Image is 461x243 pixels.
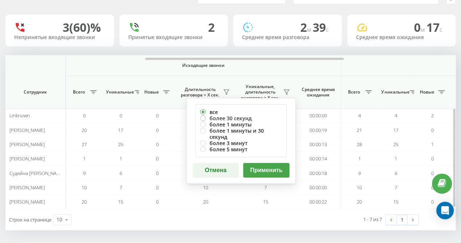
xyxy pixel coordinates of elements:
[120,170,122,176] span: 6
[200,146,282,152] label: более 5 минут
[156,127,159,133] span: 0
[357,184,362,191] span: 10
[263,198,268,205] span: 15
[156,112,159,119] span: 0
[200,121,282,128] label: более 1 минуты
[439,26,442,34] span: c
[300,19,313,35] span: 2
[358,112,361,119] span: 4
[357,127,362,133] span: 21
[156,170,159,176] span: 0
[296,152,341,166] td: 00:00:14
[9,155,45,162] span: [PERSON_NAME]
[83,170,86,176] span: 9
[264,184,267,191] span: 7
[9,127,45,133] span: [PERSON_NAME]
[326,26,329,34] span: c
[414,19,426,35] span: 0
[118,127,123,133] span: 17
[345,89,363,95] span: Всего
[363,216,382,223] div: 1 - 7 из 7
[426,19,442,35] span: 17
[393,198,398,205] span: 15
[128,34,219,41] div: Принятые входящие звонки
[12,89,59,95] span: Сотрудник
[296,181,341,195] td: 00:00:00
[83,155,86,162] span: 1
[142,89,161,95] span: Новые
[296,109,341,123] td: 00:00:00
[395,184,397,191] span: 7
[203,184,208,191] span: 10
[14,34,105,41] div: Непринятые входящие звонки
[357,198,362,205] span: 20
[156,198,159,205] span: 0
[200,115,282,121] label: более 30 секунд
[200,109,282,115] label: все
[70,89,88,95] span: Всего
[431,184,434,191] span: 0
[296,195,341,209] td: 00:00:22
[9,112,30,119] span: Unknown
[431,141,434,148] span: 1
[156,141,159,148] span: 0
[203,198,208,205] span: 20
[82,127,87,133] span: 20
[431,170,434,176] span: 0
[296,123,341,137] td: 00:00:19
[82,184,87,191] span: 10
[395,155,397,162] span: 1
[393,141,398,148] span: 25
[421,26,426,34] span: м
[296,137,341,152] td: 00:00:13
[83,62,324,68] span: Исходящие звонки
[239,84,281,101] span: Уникальные, длительность разговора > Х сек.
[431,127,434,133] span: 0
[393,127,398,133] span: 17
[313,19,329,35] span: 39
[118,141,123,148] span: 25
[118,198,123,205] span: 15
[357,141,362,148] span: 28
[431,112,434,119] span: 2
[381,89,407,95] span: Уникальные
[307,26,313,34] span: м
[63,20,101,34] div: 3 (60)%
[120,112,122,119] span: 0
[9,198,45,205] span: [PERSON_NAME]
[395,170,397,176] span: 6
[358,155,361,162] span: 1
[208,20,215,34] div: 2
[156,155,159,162] span: 0
[436,202,454,219] div: Open Intercom Messenger
[106,89,132,95] span: Уникальные
[9,184,45,191] span: [PERSON_NAME]
[200,140,282,146] label: более 3 минут
[242,34,333,41] div: Среднее время разговора
[301,87,335,98] span: Среднее время ожидания
[82,141,87,148] span: 27
[296,166,341,180] td: 00:00:18
[156,184,159,191] span: 0
[179,87,221,98] span: Длительность разговора > Х сек.
[56,216,62,223] div: 10
[358,170,361,176] span: 9
[431,155,434,162] span: 0
[9,170,65,176] span: Судейна [PERSON_NAME]
[120,155,122,162] span: 1
[83,112,86,119] span: 0
[356,34,447,41] div: Среднее время ожидания
[418,89,436,95] span: Новые
[82,198,87,205] span: 20
[9,216,51,223] span: Строк на странице
[396,214,407,225] a: 1
[431,198,434,205] span: 0
[395,112,397,119] span: 4
[120,184,122,191] span: 7
[192,163,239,178] button: Отмена
[243,163,289,178] button: Применить
[200,128,282,140] label: более 1 минуты и 30 секунд
[9,141,45,148] span: [PERSON_NAME]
